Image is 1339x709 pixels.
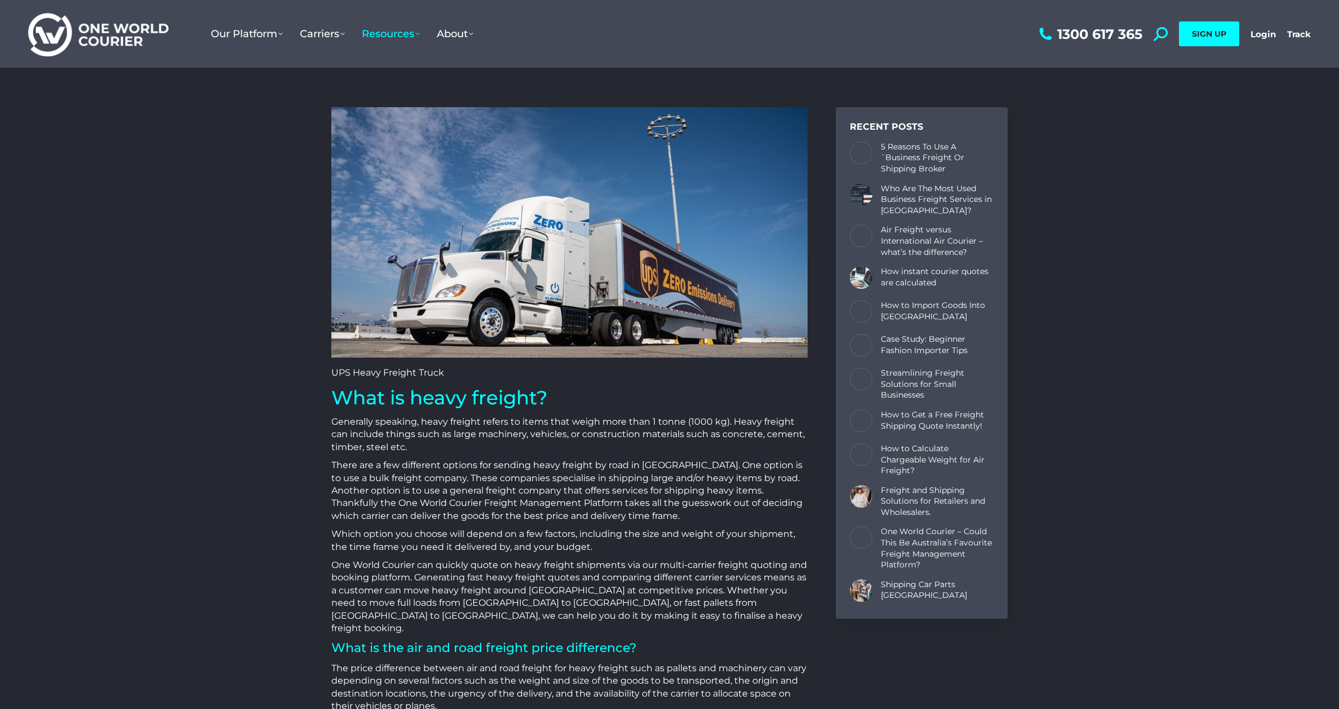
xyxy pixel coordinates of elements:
a: SIGN UP [1179,21,1239,46]
a: Air Freight versus International Air Courier – what’s the difference? [881,224,994,258]
a: Freight and Shipping Solutions for Retailers and Wholesalers. [881,485,994,518]
a: Post image [850,485,872,508]
a: Our Platform [202,16,291,51]
a: Post image [850,266,872,289]
a: Post image [850,368,872,390]
a: Post image [850,443,872,466]
a: 5 Reasons To Use A `Business Freight Or Shipping Broker [881,142,994,175]
a: One World Courier – Could This Be Australia’s Favourite Freight Management Platform? [881,526,994,570]
p: Generally speaking, heavy freight refers to items that weigh more than 1 tonne (1000 kg). Heavy f... [331,416,808,453]
a: Who Are The Most Used Business Freight Services in [GEOGRAPHIC_DATA]? [881,183,994,217]
a: Track [1287,29,1311,39]
span: Carriers [300,28,345,40]
a: Login [1251,29,1276,39]
p: Which option you choose will depend on a few factors, including the size and weight of your shipm... [331,528,808,553]
a: Shipping Car Parts [GEOGRAPHIC_DATA] [881,579,994,601]
a: 1300 617 365 [1036,27,1142,41]
a: Carriers [291,16,353,51]
a: Post image [850,142,872,164]
a: Post image [850,224,872,247]
span: About [437,28,473,40]
a: Resources [353,16,428,51]
span: SIGN UP [1192,29,1226,39]
a: How to Get a Free Freight Shipping Quote Instantly! [881,409,994,431]
a: Post image [850,334,872,356]
span: Resources [362,28,420,40]
p: UPS Heavy Freight Truck [331,367,808,379]
a: Post image [850,526,872,549]
a: How to Calculate Chargeable Weight for Air Freight? [881,443,994,477]
a: Post image [850,300,872,323]
span: Our Platform [211,28,283,40]
a: Streamlining Freight Solutions for Small Businesses [881,368,994,401]
a: Post image [850,579,872,602]
a: About [428,16,482,51]
h2: What is the air and road freight price difference? [331,640,808,657]
a: How to Import Goods Into [GEOGRAPHIC_DATA] [881,300,994,322]
h1: What is heavy freight? [331,385,808,410]
a: Post image [850,183,872,206]
img: heavy freight truck semi-trailer [331,107,808,358]
p: There are a few different options for sending heavy freight by road in [GEOGRAPHIC_DATA]. One opt... [331,459,808,522]
a: How instant courier quotes are calculated [881,266,994,288]
div: Recent Posts [850,121,994,133]
a: Case Study: Beginner Fashion Importer Tips [881,334,994,356]
a: Post image [850,409,872,432]
p: One World Courier can quickly quote on heavy freight shipments via our multi-carrier freight quot... [331,559,808,635]
img: One World Courier [28,11,169,57]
